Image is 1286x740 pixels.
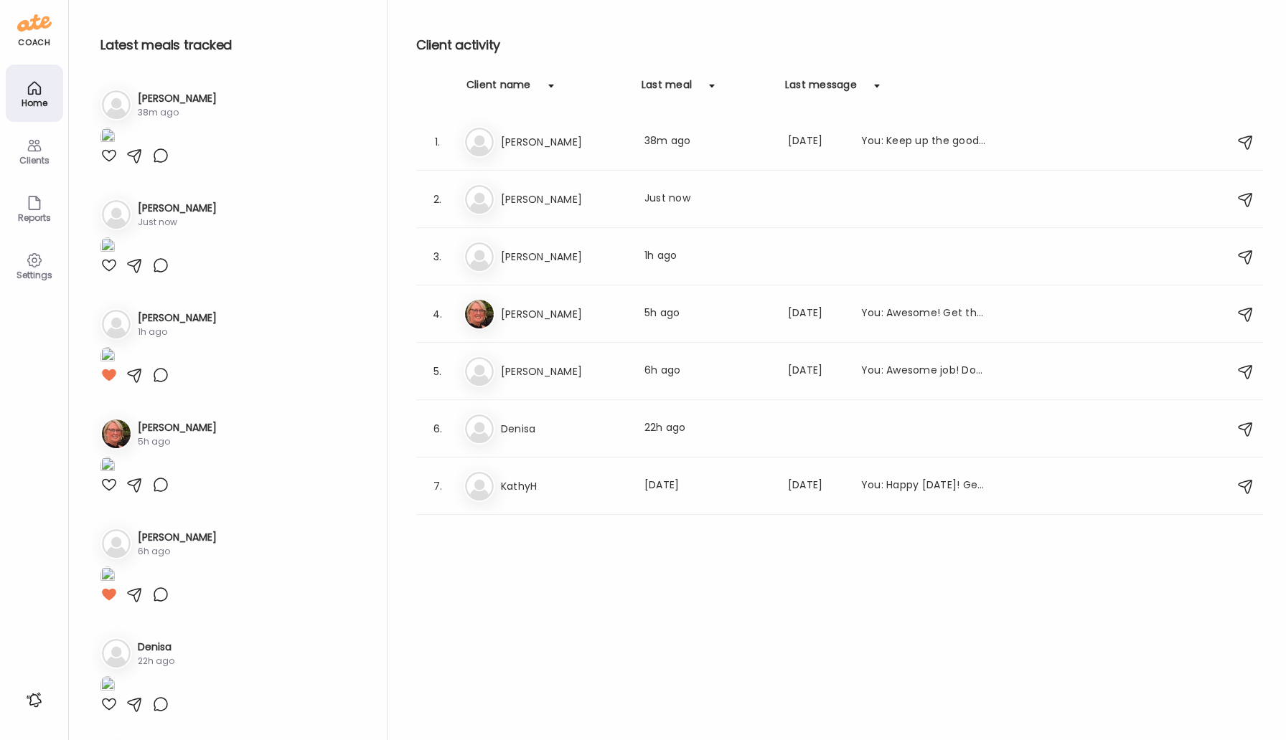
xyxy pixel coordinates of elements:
[9,270,60,280] div: Settings
[102,310,131,338] img: bg-avatar-default.svg
[644,420,771,437] div: 22h ago
[138,201,217,216] h3: [PERSON_NAME]
[501,248,627,265] h3: [PERSON_NAME]
[100,566,115,586] img: images%2FCVHIpVfqQGSvEEy3eBAt9lLqbdp1%2FZfe9z4Kh39AohOrOCWiX%2FLGWiAGdNOKAUNy6JlyBE_1080
[465,472,494,501] img: bg-avatar-default.svg
[100,676,115,696] img: images%2FpjsnEiu7NkPiZqu6a8wFh07JZ2F3%2F6tC46yvs6Vh38hmJGjxB%2F6vA8rGkSbTvbsRyP72cl_1080
[465,128,494,156] img: bg-avatar-default.svg
[102,639,131,668] img: bg-avatar-default.svg
[465,300,494,328] img: avatars%2FahVa21GNcOZO3PHXEF6GyZFFpym1
[644,191,771,208] div: Just now
[644,248,771,265] div: 1h ago
[429,133,446,151] div: 1.
[100,347,115,366] img: images%2FMmnsg9FMMIdfUg6NitmvFa1XKOJ3%2FpipYZsqW87j41AwG0M2D%2FUtKuqnRw2Gx62M7Bzh8w_1080
[138,640,174,655] h3: Denisa
[466,77,531,100] div: Client name
[501,305,627,323] h3: [PERSON_NAME]
[138,216,217,229] div: Just now
[785,77,857,100] div: Last message
[102,529,131,558] img: bg-avatar-default.svg
[429,420,446,437] div: 6.
[100,128,115,147] img: images%2FTWbYycbN6VXame8qbTiqIxs9Hvy2%2FhhniO1TEVUhaU8hhTxy6%2FKtRhXxwMs1xFc9mIxw7p_1080
[100,237,115,257] img: images%2FZ3DZsm46RFSj8cBEpbhayiVxPSD3%2FEa3FmQ7Z3KdEKJ0NliPS%2FnJFXWxX6beJbaKcfXayn_1080
[861,363,987,380] div: You: Awesome job! Don't forget to add in sleep and water intake! Keep up the good work!
[788,363,844,380] div: [DATE]
[429,305,446,323] div: 4.
[138,530,217,545] h3: [PERSON_NAME]
[644,305,771,323] div: 5h ago
[465,414,494,443] img: bg-avatar-default.svg
[138,91,217,106] h3: [PERSON_NAME]
[100,34,364,56] h2: Latest meals tracked
[644,133,771,151] div: 38m ago
[501,191,627,208] h3: [PERSON_NAME]
[465,185,494,214] img: bg-avatar-default.svg
[9,98,60,108] div: Home
[100,457,115,476] img: images%2FahVa21GNcOZO3PHXEF6GyZFFpym1%2FSmSVlOFVWAIvxzvEP5Ks%2FF7f1qmCneltFdtVZCsQu_1080
[429,363,446,380] div: 5.
[102,200,131,229] img: bg-avatar-default.svg
[788,133,844,151] div: [DATE]
[861,478,987,495] div: You: Happy [DATE]! Get that food/water/sleep in from the past few days [DATE]! Enjoy your weekend!
[138,655,174,668] div: 22h ago
[788,478,844,495] div: [DATE]
[644,363,771,380] div: 6h ago
[17,11,52,34] img: ate
[18,37,50,49] div: coach
[138,326,217,338] div: 1h ago
[138,310,217,326] h3: [PERSON_NAME]
[102,419,131,448] img: avatars%2FahVa21GNcOZO3PHXEF6GyZFFpym1
[465,242,494,271] img: bg-avatar-default.svg
[429,478,446,495] div: 7.
[102,90,131,119] img: bg-avatar-default.svg
[138,106,217,119] div: 38m ago
[861,133,987,151] div: You: Keep up the good work! Get that food in!
[138,420,217,435] h3: [PERSON_NAME]
[788,305,844,323] div: [DATE]
[429,248,446,265] div: 3.
[465,357,494,386] img: bg-avatar-default.svg
[501,363,627,380] h3: [PERSON_NAME]
[861,305,987,323] div: You: Awesome! Get that sleep in for [DATE] and [DATE], you're doing great!
[9,156,60,165] div: Clients
[642,77,692,100] div: Last meal
[429,191,446,208] div: 2.
[416,34,1263,56] h2: Client activity
[9,213,60,222] div: Reports
[501,478,627,495] h3: KathyH
[501,133,627,151] h3: [PERSON_NAME]
[644,478,771,495] div: [DATE]
[138,435,217,448] div: 5h ago
[501,420,627,437] h3: Denisa
[138,545,217,558] div: 6h ago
